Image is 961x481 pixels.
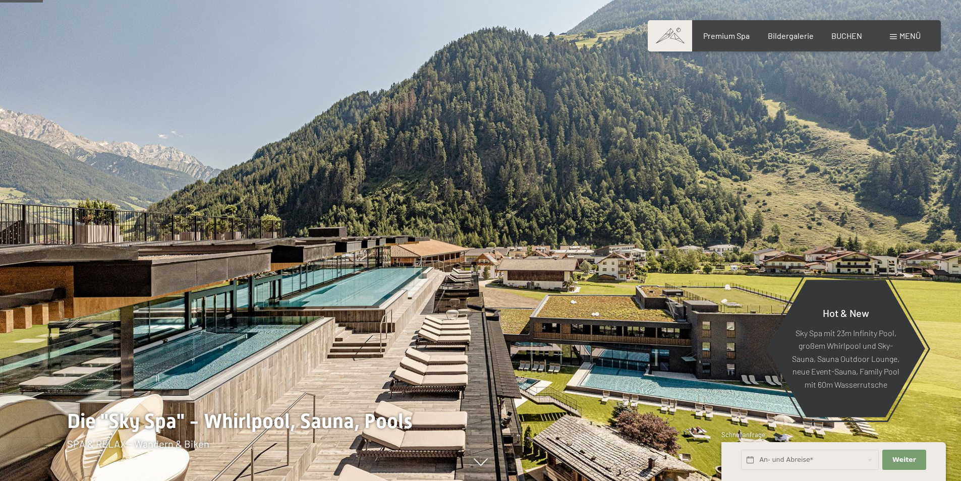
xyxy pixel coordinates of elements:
p: Sky Spa mit 23m Infinity Pool, großem Whirlpool und Sky-Sauna, Sauna Outdoor Lounge, neue Event-S... [791,326,900,391]
span: Hot & New [823,306,869,318]
a: Bildergalerie [768,31,814,40]
span: Menü [899,31,921,40]
a: Premium Spa [703,31,750,40]
a: BUCHEN [831,31,862,40]
a: Hot & New Sky Spa mit 23m Infinity Pool, großem Whirlpool und Sky-Sauna, Sauna Outdoor Lounge, ne... [766,279,926,418]
span: Schnellanfrage [721,431,765,439]
span: Weiter [892,455,916,464]
button: Weiter [882,450,926,470]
